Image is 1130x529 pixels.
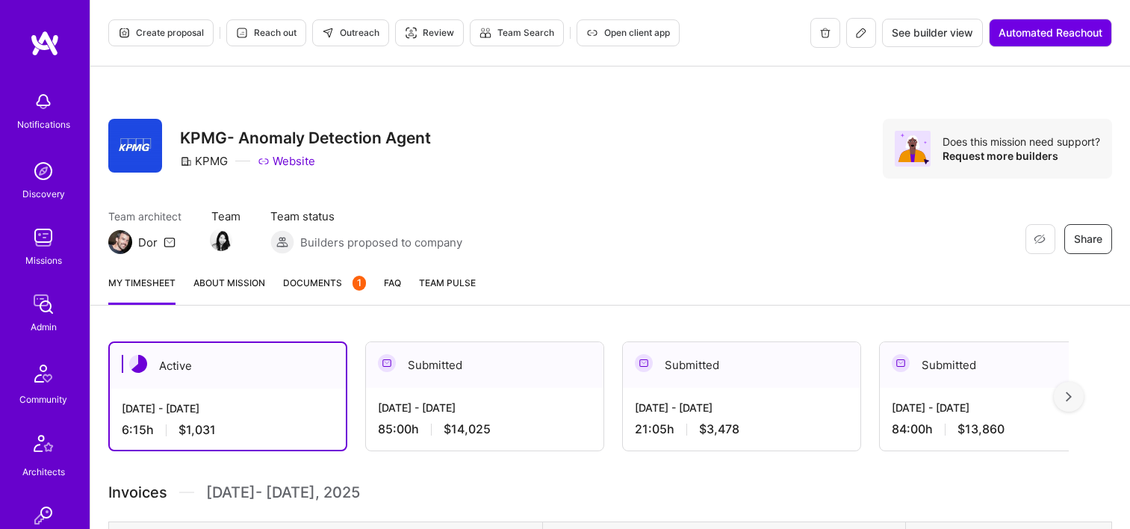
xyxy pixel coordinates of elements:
img: Community [25,356,61,392]
a: Documents1 [283,275,366,305]
div: Submitted [623,342,860,388]
span: $14,025 [444,421,491,437]
img: Avatar [895,131,931,167]
div: KPMG [180,153,228,169]
div: Discovery [22,186,65,202]
span: Invoices [108,481,167,504]
button: Review [395,19,464,46]
span: Create proposal [118,26,204,40]
button: Create proposal [108,19,214,46]
img: Submitted [378,354,396,372]
img: Architects [25,428,61,464]
button: See builder view [882,19,983,47]
span: Documents [283,275,366,291]
a: Team Member Avatar [211,227,231,253]
i: icon Mail [164,236,176,248]
span: $1,031 [178,422,216,438]
div: Notifications [17,117,70,132]
img: Active [129,355,147,373]
span: $3,478 [699,421,739,437]
img: Submitted [892,354,910,372]
div: Architects [22,464,65,480]
a: My timesheet [108,275,176,305]
div: 84:00 h [892,421,1105,437]
span: Review [405,26,454,40]
div: Dor [138,235,158,250]
span: Team status [270,208,462,224]
span: [DATE] - [DATE] , 2025 [206,481,360,504]
span: Team Pulse [419,277,476,288]
img: logo [30,30,60,57]
div: [DATE] - [DATE] [122,400,334,416]
button: Reach out [226,19,306,46]
img: right [1066,392,1072,402]
span: Share [1074,232,1102,247]
a: Website [258,153,315,169]
button: Outreach [312,19,389,46]
div: Submitted [366,342,603,388]
i: icon Targeter [405,27,417,39]
i: icon EyeClosed [1034,233,1046,245]
img: Divider [179,481,194,504]
div: 85:00 h [378,421,592,437]
i: icon Proposal [118,27,130,39]
img: Team Architect [108,230,132,254]
button: Open client app [577,19,680,46]
h3: KPMG- Anomaly Detection Agent [180,129,431,147]
span: Team Search [479,26,554,40]
span: $13,860 [957,421,1005,437]
button: Share [1064,224,1112,254]
div: 6:15 h [122,422,334,438]
span: Team [211,208,240,224]
div: Missions [25,253,62,268]
div: [DATE] - [DATE] [635,400,848,415]
i: icon CompanyGray [180,155,192,167]
span: See builder view [892,25,973,40]
div: [DATE] - [DATE] [378,400,592,415]
div: [DATE] - [DATE] [892,400,1105,415]
div: Community [19,392,67,407]
img: Builders proposed to company [270,230,294,254]
span: Reach out [236,26,297,40]
span: Automated Reachout [999,25,1102,40]
span: Builders proposed to company [300,235,462,250]
a: About Mission [193,275,265,305]
img: admin teamwork [28,289,58,319]
img: Company Logo [108,119,162,173]
div: Active [110,343,346,389]
div: 1 [353,276,366,291]
img: Submitted [635,354,653,372]
div: Request more builders [943,149,1100,163]
span: Open client app [586,26,670,40]
div: Submitted [880,342,1117,388]
img: teamwork [28,223,58,253]
a: Team Pulse [419,275,476,305]
button: Automated Reachout [989,19,1112,47]
button: Team Search [470,19,564,46]
div: 21:05 h [635,421,848,437]
span: Team architect [108,208,181,224]
a: FAQ [384,275,401,305]
span: Outreach [322,26,379,40]
img: discovery [28,156,58,186]
div: Does this mission need support? [943,134,1100,149]
img: Team Member Avatar [210,229,232,251]
img: bell [28,87,58,117]
div: Admin [31,319,57,335]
